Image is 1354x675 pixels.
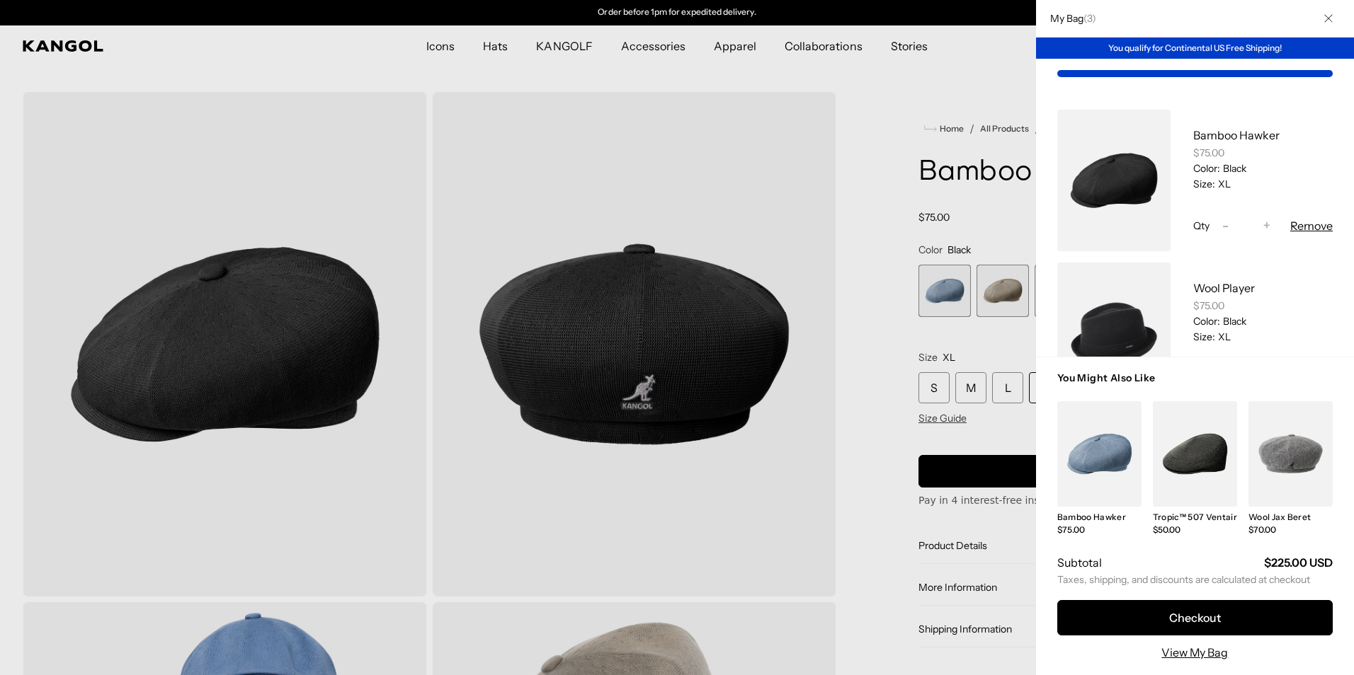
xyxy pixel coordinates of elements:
a: Wool Jax Beret [1248,512,1311,522]
small: Taxes, shipping, and discounts are calculated at checkout [1057,573,1333,586]
dd: XL [1215,330,1231,343]
input: Quantity for Bamboo Hawker [1236,217,1256,234]
span: Qty [1193,219,1210,232]
dd: Black [1220,315,1246,328]
h2: Subtotal [1057,555,1102,570]
dd: XL [1215,178,1231,190]
dt: Color: [1193,315,1220,328]
h2: My Bag [1043,12,1096,25]
a: Wool Player [1193,281,1255,295]
a: Bamboo Hawker [1057,512,1126,522]
span: + [1263,217,1270,236]
span: ( ) [1083,12,1096,25]
a: View My Bag [1161,644,1228,661]
button: Checkout [1057,600,1333,635]
dt: Size: [1193,330,1215,343]
button: - [1215,217,1236,234]
button: Remove Bamboo Hawker - Black / XL [1290,217,1333,234]
dt: Size: [1193,178,1215,190]
div: $75.00 [1193,299,1333,312]
span: $50.00 [1153,524,1181,535]
span: $75.00 [1057,524,1085,535]
div: You qualify for Continental US Free Shipping! [1036,37,1354,59]
strong: $225.00 USD [1264,555,1333,570]
a: Tropic™ 507 Ventair [1153,512,1237,522]
dt: Color: [1193,162,1220,175]
span: $70.00 [1248,524,1276,535]
h3: You Might Also Like [1057,371,1333,401]
span: - [1222,217,1229,236]
div: $75.00 [1193,146,1333,159]
button: + [1256,217,1278,234]
a: Bamboo Hawker [1193,128,1280,142]
span: 3 [1087,12,1092,25]
dd: Black [1220,162,1246,175]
